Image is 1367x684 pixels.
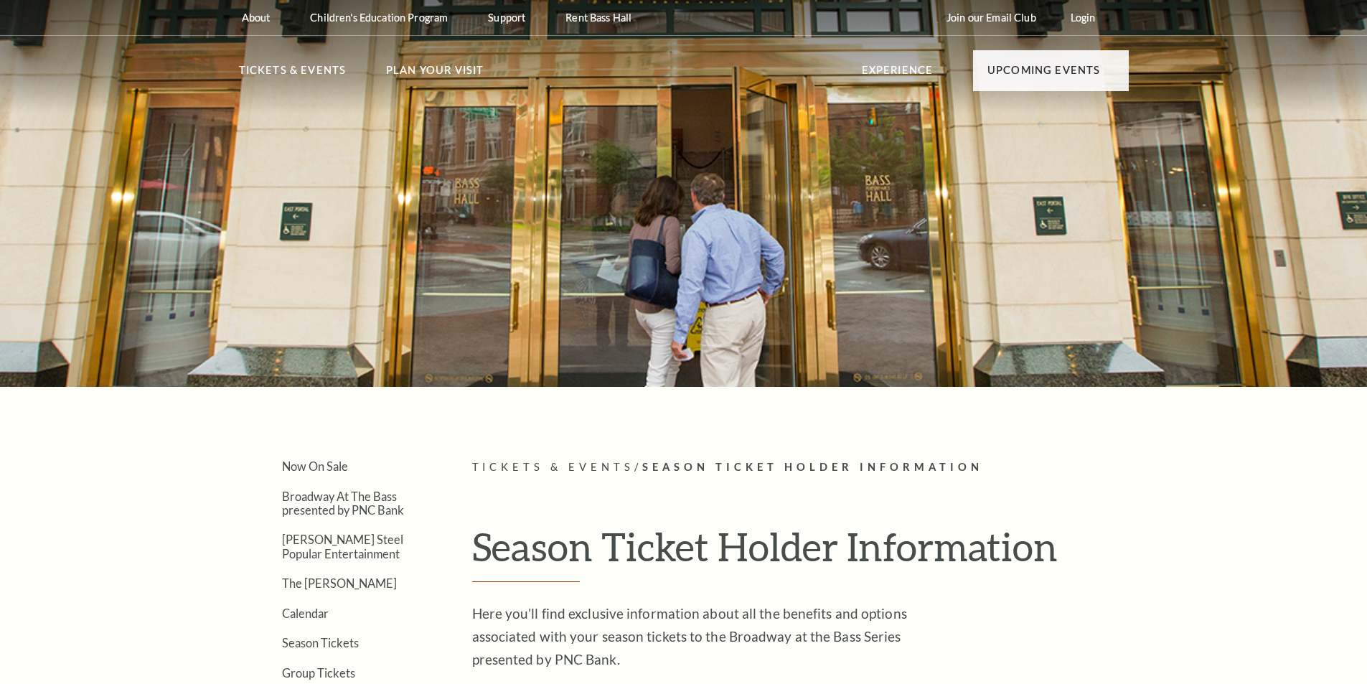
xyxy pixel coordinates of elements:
p: Experience [862,62,934,88]
h1: Season Ticket Holder Information [472,523,1129,582]
p: Support [488,11,525,24]
a: Group Tickets [282,666,355,680]
a: The [PERSON_NAME] [282,576,397,590]
a: [PERSON_NAME] Steel Popular Entertainment [282,533,403,560]
p: Here you’ll find exclusive information about all the benefits and options associated with your se... [472,602,939,671]
p: Rent Bass Hall [565,11,631,24]
span: Tickets & Events [472,461,635,473]
a: Season Tickets [282,636,359,650]
a: Now On Sale [282,459,348,473]
p: About [242,11,271,24]
p: Upcoming Events [987,62,1101,88]
span: Season Ticket Holder Information [642,461,983,473]
p: Plan Your Visit [386,62,484,88]
a: Broadway At The Bass presented by PNC Bank [282,489,404,517]
p: Tickets & Events [239,62,347,88]
p: Children's Education Program [310,11,448,24]
a: Calendar [282,606,329,620]
p: / [472,459,1129,477]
